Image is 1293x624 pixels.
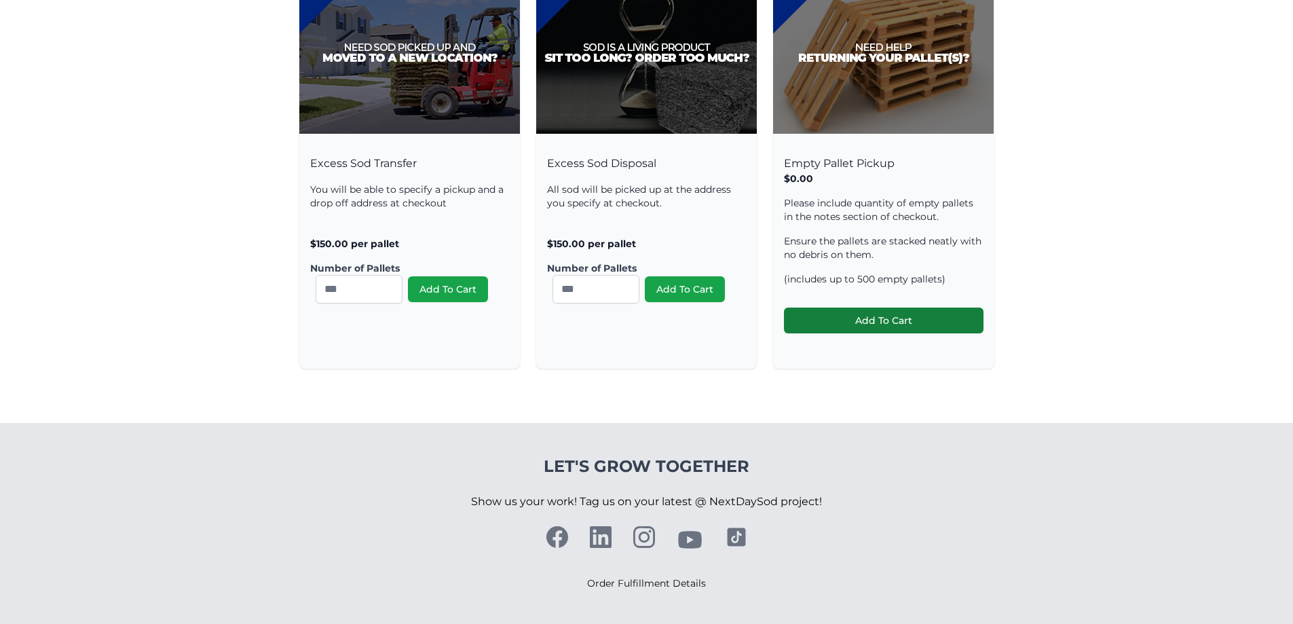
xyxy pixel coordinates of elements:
button: Add To Cart [784,308,983,333]
p: (includes up to 500 empty pallets) [784,272,983,286]
div: Empty Pallet Pickup [773,142,994,369]
a: Order Fulfillment Details [587,577,706,589]
button: Add To Cart [645,276,725,302]
p: Please include quantity of empty pallets in the notes section of checkout. [784,196,983,223]
button: Add To Cart [408,276,488,302]
p: Ensure the pallets are stacked neatly with no debris on them. [784,234,983,261]
p: $0.00 [784,172,983,185]
h4: Let's Grow Together [471,456,822,477]
label: Number of Pallets [547,261,735,275]
p: $150.00 per pallet [310,237,509,251]
div: Excess Sod Disposal [536,142,757,339]
div: Excess Sod Transfer [299,142,520,339]
p: All sod will be picked up at the address you specify at checkout. [547,183,746,210]
p: $150.00 per pallet [547,237,746,251]
p: Show us your work! Tag us on your latest @ NextDaySod project! [471,477,822,526]
label: Number of Pallets [310,261,498,275]
p: You will be able to specify a pickup and a drop off address at checkout [310,183,509,210]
